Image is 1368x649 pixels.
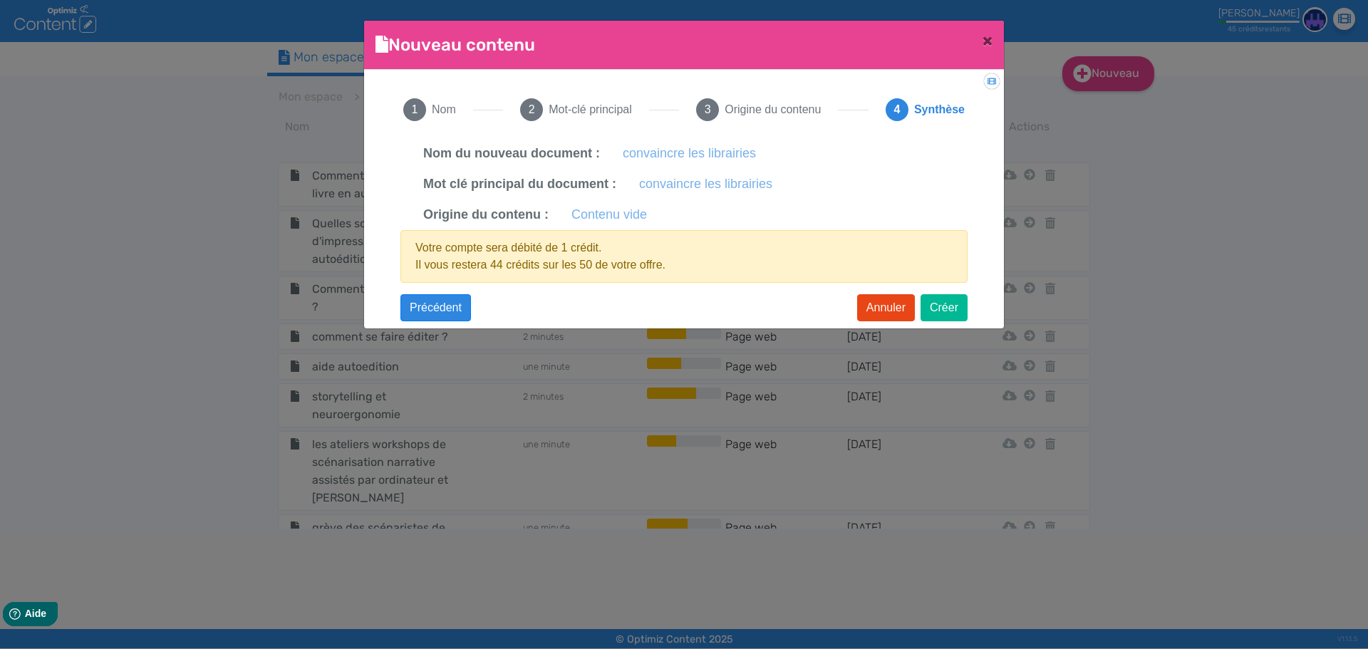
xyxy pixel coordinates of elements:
[423,175,616,194] label: Mot clé principal du document :
[375,32,535,58] h4: Nouveau contenu
[386,81,473,138] button: 1Nom
[983,31,993,51] span: ×
[914,101,965,118] span: Synthèse
[400,294,471,321] button: Précédent
[503,81,648,138] button: 2Mot-clé principal
[520,98,543,121] span: 2
[679,81,838,138] button: 3Origine du contenu
[415,259,663,271] span: Il vous restera 44 crédits sur les 50 de votre offre
[73,11,94,23] span: Aide
[423,144,600,163] label: Nom du nouveau document :
[971,21,1004,61] button: Close
[623,144,756,163] label: convaincre les librairies
[423,205,549,224] label: Origine du contenu :
[696,98,719,121] span: 3
[869,81,982,138] button: 4Synthèse
[432,101,456,118] span: Nom
[639,175,772,194] label: convaincre les librairies
[400,230,968,283] div: Votre compte sera débité de 1 crédit. .
[549,101,631,118] span: Mot-clé principal
[403,98,426,121] span: 1
[921,294,968,321] button: Créer
[571,205,647,224] label: Contenu vide
[857,294,915,321] button: Annuler
[725,101,821,118] span: Origine du contenu
[886,98,908,121] span: 4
